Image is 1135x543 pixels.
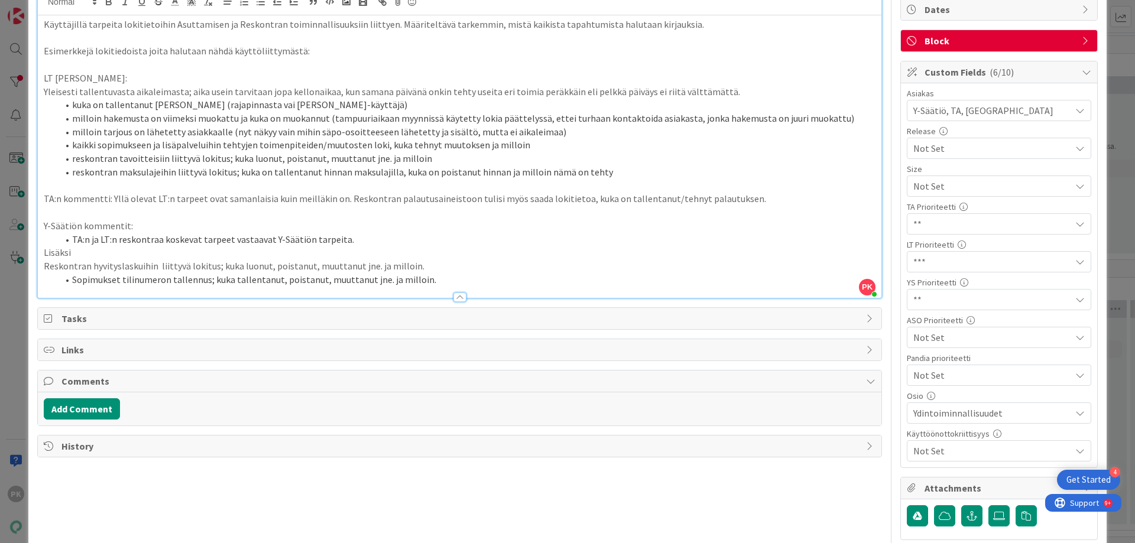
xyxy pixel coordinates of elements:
p: Reskontran hyvityslaskuihin liittyvä lokitus; kuka luonut, poistanut, muuttanut jne. ja milloin. [44,259,875,273]
span: Custom Fields [925,65,1076,79]
span: Y-Säätiö, TA, [GEOGRAPHIC_DATA] [913,103,1071,118]
li: reskontran maksulajeihin liittyvä lokitus; kuka on tallentanut hinnan maksulajilla, kuka on poist... [58,165,875,179]
span: Not Set [913,367,1065,383]
li: milloin hakemusta on viimeksi muokattu ja kuka on muokannut (tampuuriaikaan myynnissä käytetty lo... [58,112,875,125]
div: Get Started [1066,474,1111,486]
div: LT Prioriteetti [907,240,1091,249]
span: Tasks [61,311,860,326]
p: TA:n kommentti: Yllä olevat LT:n tarpeet ovat samanlaisia kuin meilläkin on. Reskontran palautusa... [44,192,875,206]
p: LT [PERSON_NAME]: [44,71,875,85]
li: reskontran tavoitteisiin liittyvä lokitus; kuka luonut, poistanut, muuttanut jne. ja milloin [58,152,875,165]
li: Sopimukset tilinumeron tallennus; kuka tallentanut, poistanut, muuttanut jne. ja milloin. [58,273,875,287]
div: ASO Prioriteetti [907,316,1091,324]
p: Esimerkkejä lokitiedoista joita halutaan nähdä käyttöliittymästä: [44,44,875,58]
span: History [61,439,860,453]
li: milloin tarjous on lähetetty asiakkaalle (nyt näkyy vain mihin säpo-osoitteeseen lähetetty ja sis... [58,125,875,139]
p: Lisäksi [44,246,875,259]
div: Size [907,165,1091,173]
div: Pandia prioriteetti [907,354,1091,362]
span: Comments [61,374,860,388]
div: TA Prioriteetti [907,203,1091,211]
div: Asiakas [907,89,1091,97]
span: Support [25,2,54,16]
span: Not Set [913,141,1071,155]
button: Add Comment [44,398,120,420]
li: kuka on tallentanut [PERSON_NAME] (rajapinnasta vai [PERSON_NAME]-käyttäjä) [58,98,875,112]
li: kaikki sopimukseen ja lisäpalveluihin tehtyjen toimenpiteiden/muutosten loki, kuka tehnyt muutoks... [58,138,875,152]
div: YS Prioriteetti [907,278,1091,287]
span: Links [61,343,860,357]
div: Osio [907,392,1091,400]
div: Käyttöönottokriittisyys [907,430,1091,438]
span: Not Set [913,329,1065,346]
p: Y-Säätiön kommentit: [44,219,875,233]
span: Not Set [913,178,1065,194]
div: Release [907,127,1091,135]
span: Ydintoiminnallisuudet [913,406,1071,420]
p: Yleisesti tallentuvasta aikaleimasta; aika usein tarvitaan jopa kellonaikaa, kun samana päivänä o... [44,85,875,99]
span: PK [859,279,875,295]
div: 9+ [60,5,66,14]
span: Dates [925,2,1076,17]
li: TA:n ja LT:n reskontraa koskevat tarpeet vastaavat Y-Säätiön tarpeita. [58,233,875,246]
div: Open Get Started checklist, remaining modules: 4 [1057,470,1120,490]
p: Käyttäjillä tarpeita lokitietoihin Asuttamisen ja Reskontran toiminnallisuuksiin liittyen. Määrit... [44,18,875,31]
span: Attachments [925,481,1076,495]
span: Not Set [913,444,1071,458]
span: Block [925,34,1076,48]
div: 4 [1110,467,1120,477]
span: ( 6/10 ) [990,66,1014,78]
